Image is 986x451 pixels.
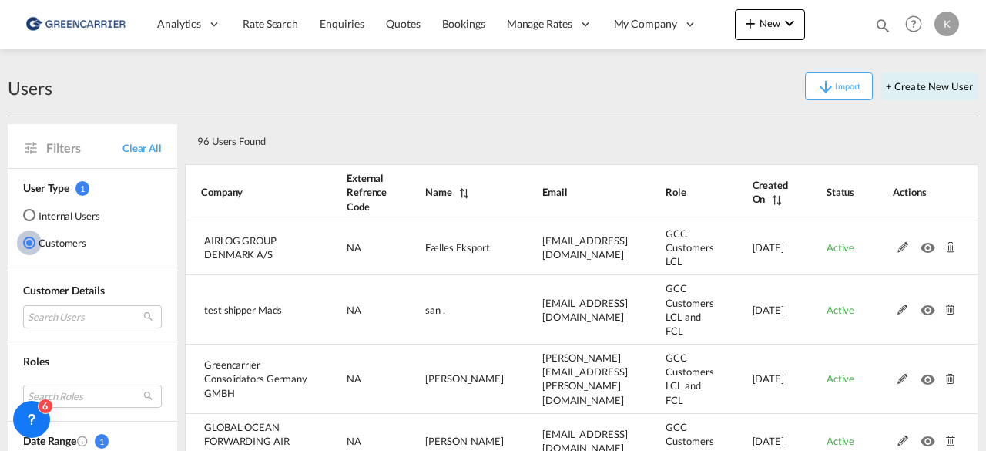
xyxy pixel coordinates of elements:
span: Help [900,11,927,37]
span: [PERSON_NAME][EMAIL_ADDRESS][PERSON_NAME][DOMAIN_NAME] [542,352,628,406]
td: santest@gmail.com [504,275,628,345]
span: [EMAIL_ADDRESS][DOMAIN_NAME] [542,234,628,261]
md-radio-button: Customers [23,235,100,251]
td: NA [308,345,387,414]
span: 1 [95,434,109,449]
span: Rate Search [243,17,298,30]
span: NA [347,435,361,447]
md-icon: Created On [76,435,89,447]
span: New [741,17,799,29]
td: GCC Customers LCL and FCL [627,275,713,345]
div: icon-magnify [874,17,891,40]
span: [DATE] [753,372,784,385]
span: Customer Details [23,284,104,297]
span: Enquiries [320,17,364,30]
md-icon: icon-chevron-down [780,14,799,32]
span: Analytics [157,16,201,32]
th: External Refrence Code [308,164,387,220]
md-icon: icon-eye [921,301,941,311]
td: 2025-09-25 [714,275,788,345]
td: 2025-09-29 [714,220,788,276]
button: + Create New User [880,72,978,100]
div: Help [900,11,934,39]
md-icon: icon-magnify [874,17,891,34]
span: [DATE] [753,435,784,447]
span: GCC Customers LCL and FCL [666,352,713,406]
span: GCC Customers LCL [666,227,713,268]
md-icon: icon-eye [921,432,941,443]
div: K [934,12,959,36]
md-icon: icon-plus 400-fg [741,14,760,32]
span: test shipper Mads [204,304,282,316]
th: Role [627,164,713,220]
span: Clear All [122,141,162,155]
span: Active [827,435,854,447]
td: NA [308,275,387,345]
span: My Company [614,16,677,32]
td: test shipper Mads [185,275,308,345]
span: Filters [46,140,122,157]
td: Isabel Huebner [387,345,504,414]
td: san . [387,275,504,345]
td: AIRLOG GROUP DENMARK A/S [185,220,308,276]
span: [PERSON_NAME] [425,435,504,447]
md-radio-button: Internal Users [23,207,100,223]
span: Fælles Eksport [425,241,490,254]
button: icon-arrow-downImport [805,72,873,100]
div: Users [8,76,52,100]
td: GCC Customers LCL [627,220,713,276]
span: NA [347,304,361,316]
span: User Type [23,181,69,194]
td: isabel.huebner@greencarrier.com [504,345,628,414]
span: Active [827,241,854,254]
td: seaexp.aar@airloggroup.com [504,220,628,276]
span: [DATE] [753,241,784,254]
td: Fælles Eksport [387,220,504,276]
span: Manage Rates [507,16,572,32]
span: Roles [23,355,49,368]
span: Active [827,304,854,316]
span: GCC Customers LCL and FCL [666,282,713,337]
span: san . [425,304,445,316]
md-icon: icon-eye [921,370,941,381]
span: [EMAIL_ADDRESS][DOMAIN_NAME] [542,297,628,323]
td: 2025-09-22 [714,345,788,414]
td: Greencarrier Consolidators Germany GMBH [185,345,308,414]
th: Company [185,164,308,220]
td: NA [308,220,387,276]
span: Quotes [386,17,420,30]
span: 1 [75,181,89,196]
span: Greencarrier Consolidators Germany GMBH [204,358,307,399]
button: icon-plus 400-fgNewicon-chevron-down [735,9,805,40]
span: [PERSON_NAME] [425,372,504,385]
span: NA [347,372,361,385]
md-icon: icon-eye [921,238,941,249]
th: Actions [854,164,978,220]
img: b0b18ec08afe11efb1d4932555f5f09d.png [23,7,127,42]
span: Bookings [442,17,485,30]
span: Date Range [23,434,76,447]
span: [DATE] [753,304,784,316]
td: GCC Customers LCL and FCL [627,345,713,414]
span: NA [347,241,361,254]
th: Email [504,164,628,220]
span: AIRLOG GROUP DENMARK A/S [204,234,277,261]
span: Active [827,372,854,385]
th: Created On [714,164,788,220]
div: 96 Users Found [191,123,894,154]
md-icon: icon-arrow-down [817,78,835,96]
th: Name [387,164,504,220]
th: Status [788,164,854,220]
